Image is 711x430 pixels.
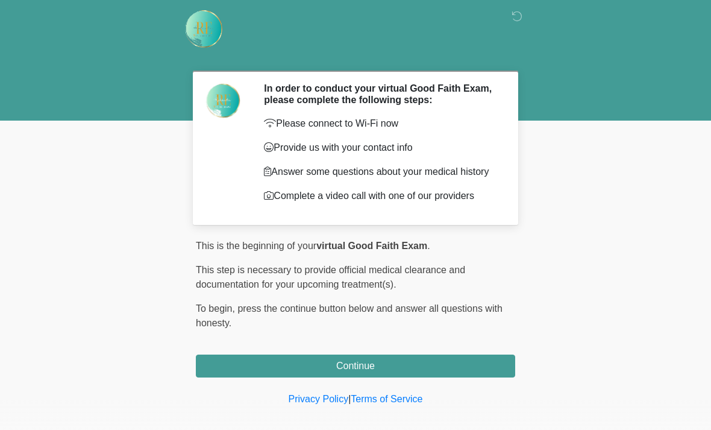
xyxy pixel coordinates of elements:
p: Complete a video call with one of our providers [264,189,497,203]
img: Agent Avatar [205,83,241,119]
span: press the continue button below and answer all questions with honesty. [196,303,503,328]
a: | [348,394,351,404]
span: To begin, [196,303,237,314]
a: Terms of Service [351,394,422,404]
img: Rehydrate Aesthetics & Wellness Logo [184,9,224,49]
a: Privacy Policy [289,394,349,404]
button: Continue [196,355,515,378]
p: Provide us with your contact info [264,141,497,155]
span: This is the beginning of your [196,241,316,251]
p: Please connect to Wi-Fi now [264,116,497,131]
strong: virtual Good Faith Exam [316,241,427,251]
span: . [427,241,430,251]
p: Answer some questions about your medical history [264,165,497,179]
span: This step is necessary to provide official medical clearance and documentation for your upcoming ... [196,265,465,289]
h2: In order to conduct your virtual Good Faith Exam, please complete the following steps: [264,83,497,106]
